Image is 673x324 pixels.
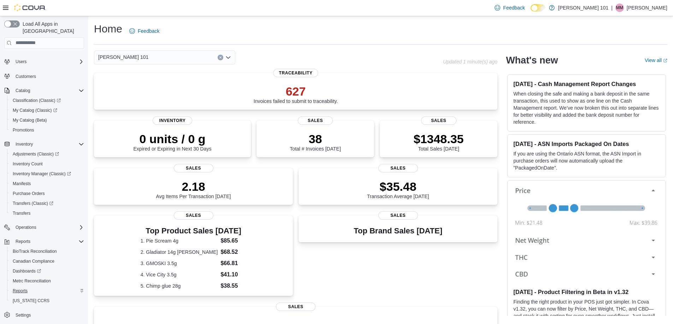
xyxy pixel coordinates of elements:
[16,225,36,230] span: Operations
[616,4,623,12] span: MM
[276,302,315,311] span: Sales
[414,132,464,152] div: Total Sales [DATE]
[13,201,53,206] span: Transfers (Classic)
[645,57,667,63] a: View allExternal link
[7,179,87,189] button: Manifests
[10,170,84,178] span: Inventory Manager (Classic)
[14,4,46,11] img: Cova
[10,150,62,158] a: Adjustments (Classic)
[513,80,660,87] h3: [DATE] - Cash Management Report Changes
[16,74,36,79] span: Customers
[627,4,667,12] p: [PERSON_NAME]
[10,170,74,178] a: Inventory Manager (Classic)
[10,106,60,115] a: My Catalog (Classic)
[10,297,52,305] a: [US_STATE] CCRS
[13,268,41,274] span: Dashboards
[141,271,218,278] dt: 4. Vice City 3.5g
[254,84,338,104] div: Invoices failed to submit to traceability.
[16,141,33,147] span: Inventory
[141,227,247,235] h3: Top Product Sales [DATE]
[10,277,84,285] span: Metrc Reconciliation
[10,150,84,158] span: Adjustments (Classic)
[13,151,59,157] span: Adjustments (Classic)
[7,198,87,208] a: Transfers (Classic)
[126,24,162,38] a: Feedback
[141,237,218,244] dt: 1. Pie Scream 4g
[13,171,71,177] span: Inventory Manager (Classic)
[10,96,64,105] a: Classification (Classic)
[10,297,84,305] span: Washington CCRS
[10,199,84,208] span: Transfers (Classic)
[354,227,442,235] h3: Top Brand Sales [DATE]
[156,179,231,199] div: Avg Items Per Transaction [DATE]
[1,71,87,81] button: Customers
[10,287,30,295] a: Reports
[13,278,51,284] span: Metrc Reconciliation
[1,86,87,96] button: Catalog
[513,288,660,295] h3: [DATE] - Product Filtering in Beta in v1.32
[13,140,36,148] button: Inventory
[273,69,318,77] span: Traceability
[10,209,84,218] span: Transfers
[174,211,213,220] span: Sales
[7,105,87,115] a: My Catalog (Classic)
[13,72,39,81] a: Customers
[531,4,545,12] input: Dark Mode
[10,267,84,275] span: Dashboards
[513,140,660,147] h3: [DATE] - ASN Imports Packaged On Dates
[290,132,341,146] p: 38
[16,59,26,65] span: Users
[10,209,33,218] a: Transfers
[414,132,464,146] p: $1348.35
[141,260,218,267] dt: 3. GMOSKI 3.5g
[13,117,47,123] span: My Catalog (Beta)
[1,222,87,232] button: Operations
[378,211,418,220] span: Sales
[7,149,87,159] a: Adjustments (Classic)
[16,312,31,318] span: Settings
[10,160,84,168] span: Inventory Count
[220,282,246,290] dd: $38.55
[615,4,624,12] div: Matthew Monroe
[153,116,192,125] span: Inventory
[7,169,87,179] a: Inventory Manager (Classic)
[13,249,57,254] span: BioTrack Reconciliation
[13,57,84,66] span: Users
[13,258,54,264] span: Canadian Compliance
[13,108,57,113] span: My Catalog (Classic)
[13,86,84,95] span: Catalog
[220,237,246,245] dd: $85.65
[13,237,84,246] span: Reports
[13,223,39,232] button: Operations
[10,247,84,256] span: BioTrack Reconciliation
[13,86,33,95] button: Catalog
[13,72,84,80] span: Customers
[13,191,45,196] span: Purchase Orders
[506,55,558,66] h2: What's new
[7,286,87,296] button: Reports
[174,164,213,172] span: Sales
[10,96,84,105] span: Classification (Classic)
[10,257,57,265] a: Canadian Compliance
[10,179,34,188] a: Manifests
[503,4,525,11] span: Feedback
[10,199,56,208] a: Transfers (Classic)
[13,127,34,133] span: Promotions
[7,276,87,286] button: Metrc Reconciliation
[513,90,660,126] p: When closing the safe and making a bank deposit in the same transaction, this used to show as one...
[7,189,87,198] button: Purchase Orders
[220,248,246,256] dd: $68.52
[7,115,87,125] button: My Catalog (Beta)
[13,223,84,232] span: Operations
[13,181,31,187] span: Manifests
[13,210,30,216] span: Transfers
[7,125,87,135] button: Promotions
[290,132,341,152] div: Total # Invoices [DATE]
[220,259,246,268] dd: $66.81
[10,287,84,295] span: Reports
[16,239,30,244] span: Reports
[7,159,87,169] button: Inventory Count
[16,88,30,93] span: Catalog
[13,140,84,148] span: Inventory
[225,55,231,60] button: Open list of options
